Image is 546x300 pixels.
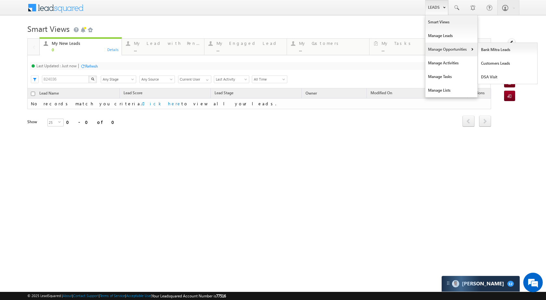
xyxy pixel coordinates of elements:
[479,116,491,127] a: next
[425,15,477,29] a: Smart Views
[382,41,448,46] div: My Tasks
[91,77,94,81] img: Search
[58,121,63,124] span: select
[107,3,122,19] div: Minimize live chat window
[367,89,396,98] a: Modified On
[122,39,204,55] a: My Lead with Pending Tasks...
[142,101,181,106] a: Click here
[8,60,119,195] textarea: Type your message and hit 'Enter'
[370,90,392,95] span: Modified On
[88,200,118,209] em: Start Chat
[216,47,283,52] div: ...
[214,75,249,83] a: Last Activity
[34,34,109,43] div: Chat with us now
[305,91,317,96] span: Owner
[425,56,477,70] a: Manage Activities
[66,118,118,126] div: 0 - 0 of 0
[101,75,136,83] div: Lead Stage Filter
[48,119,58,126] span: 25
[36,90,62,98] a: Lead Name
[299,41,365,46] div: My Customers
[216,41,283,46] div: My Engaged Lead
[369,39,452,55] a: My Tasks...
[425,84,477,97] a: Manage Lists
[27,23,70,34] span: Smart Views
[27,293,226,299] span: © 2025 LeadSquared | | | | |
[478,43,538,57] a: Bank Mitra Leads
[382,47,448,52] div: ...
[202,76,211,82] a: Show All Items
[39,37,122,56] a: My New Leads0Details
[214,76,247,82] span: Last Activity
[134,41,200,46] div: My Lead with Pending Tasks
[100,293,125,298] a: Terms of Service
[299,47,365,52] div: ...
[36,63,77,68] div: Last Updated : Just now
[52,47,118,52] div: 0
[478,57,538,70] a: Customers Leads
[120,89,146,98] a: Lead Score
[441,276,520,292] div: carter-dragCarter[PERSON_NAME]12
[63,293,72,298] a: About
[478,70,538,84] a: DSA Visit
[214,90,233,95] span: Lead Stage
[462,116,474,127] a: prev
[211,89,237,98] a: Lead Stage
[468,89,488,98] span: Actions
[101,75,136,83] a: Any Stage
[252,75,287,83] a: All Time
[216,293,226,298] span: 77516
[27,98,491,109] td: No records match you criteria. to view all your leads.
[507,281,514,287] span: 12
[73,293,99,298] a: Contact Support
[27,119,42,125] div: Show
[140,76,173,82] span: Any Source
[134,47,200,52] div: ...
[425,29,477,43] a: Manage Leads
[123,90,142,95] span: Lead Score
[446,280,451,286] img: carter-drag
[287,39,370,55] a: My Customers...
[204,39,287,55] a: My Engaged Lead...
[85,64,98,69] div: Refresh
[126,293,151,298] a: Acceptable Use
[52,41,118,46] div: My New Leads
[139,75,175,83] a: Any Source
[252,76,285,82] span: All Time
[178,75,211,83] div: Owner Filter
[425,43,477,56] a: Manage Opportunities
[152,293,226,298] span: Your Leadsquared Account Number is
[425,70,477,84] a: Manage Tasks
[139,75,175,83] div: Lead Source Filter
[31,92,35,96] input: Check all records
[101,76,134,82] span: Any Stage
[178,75,211,83] input: Type to Search
[11,34,27,43] img: d_60004797649_company_0_60004797649
[107,46,119,52] div: Details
